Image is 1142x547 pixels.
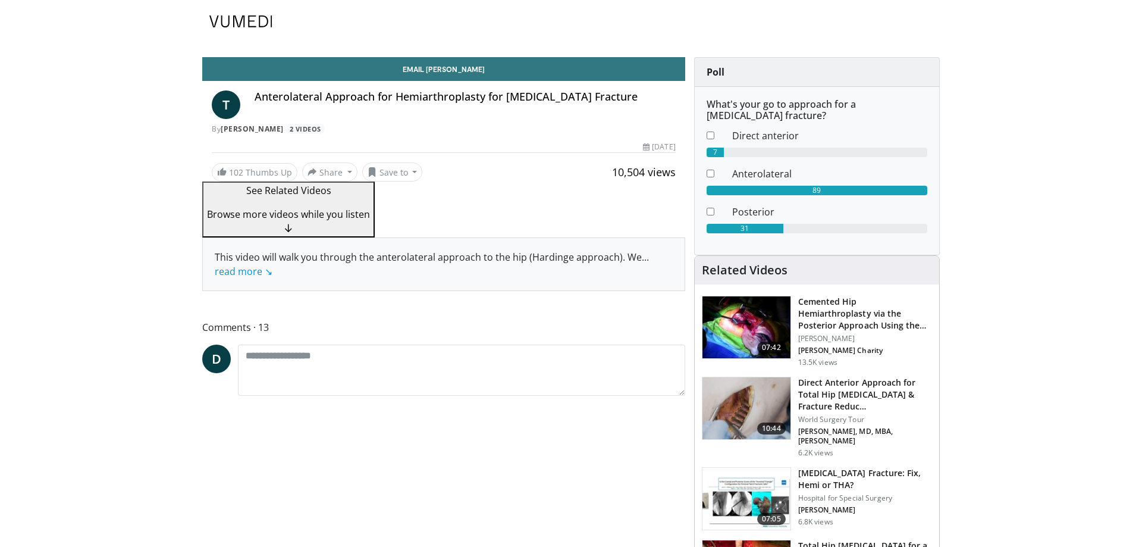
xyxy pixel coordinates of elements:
[702,377,790,439] img: 1b49c4dc-6725-42ca-b2d9-db8c5331b74b.150x105_q85_crop-smart_upscale.jpg
[798,334,932,343] p: [PERSON_NAME]
[255,90,676,104] h4: Anterolateral Approach for Hemiarthroplasty for [MEDICAL_DATA] Fracture
[707,224,783,233] div: 31
[202,320,685,335] span: Comments 13
[202,57,685,81] a: Email [PERSON_NAME]
[757,423,786,435] span: 10:44
[723,205,936,219] dd: Posterior
[707,99,927,121] h6: What's your go to approach for a [MEDICAL_DATA] fracture?
[798,493,932,503] p: Hospital for Special Surgery
[215,265,272,278] a: read more ↘
[707,186,927,195] div: 89
[362,162,423,182] button: Save to
[229,167,243,178] span: 102
[702,296,932,367] a: 07:42 Cemented Hip Hemiarthroplasty via the Posterior Approach Using the S… [PERSON_NAME] [PERSON...
[723,129,936,143] dd: Direct anterior
[757,342,786,354] span: 07:42
[798,415,932,424] p: World Surgery Tour
[209,15,272,27] img: VuMedi Logo
[798,377,932,412] h3: Direct Anterior Approach for Total Hip Arthroplasty & Fracture Reduction of the Femoral Neck
[207,208,370,221] span: Browse more videos while you listen
[302,162,357,182] button: Share
[798,467,932,491] h3: [MEDICAL_DATA] Fracture: Fix, Hemi or THA?
[702,377,932,458] a: 10:44 Direct Anterior Approach for Total Hip [MEDICAL_DATA] & Fracture Reduc… World Surgery Tour ...
[702,468,790,530] img: 5b7a0747-e942-4b85-9d8f-d50a64f0d5dd.150x105_q85_crop-smart_upscale.jpg
[221,124,284,134] a: [PERSON_NAME]
[212,90,240,119] a: T
[215,250,673,279] div: This video will walk you through the anterolateral approach to the hip (Hardinge approach). We
[612,165,676,179] span: 10,504 views
[798,427,932,446] p: Christopher Finkemeier, MD, MBA
[798,517,833,527] p: 6.8K views
[702,296,790,358] img: c66cfaa8-3ad4-4c68-92de-7144ce094961.150x105_q85_crop-smart_upscale.jpg
[202,182,375,237] button: See Related Videos Browse more videos while you listen
[643,142,675,152] div: [DATE]
[798,346,932,355] p: John Charity
[207,183,370,198] p: See Related Videos
[707,148,724,157] div: 7
[798,448,833,458] p: 6.2K views
[202,345,231,373] a: D
[212,163,297,182] a: 102 Thumbs Up
[212,124,676,135] div: By
[285,124,325,134] a: 2 Videos
[723,167,936,181] dd: Anterolateral
[798,296,932,332] h3: Cemented Hip Hemiarthroplasty via the Posterior Approach Using the Spaire Technique
[798,505,932,515] p: Elizabeth Gausden
[702,467,932,530] a: 07:05 [MEDICAL_DATA] Fracture: Fix, Hemi or THA? Hospital for Special Surgery [PERSON_NAME] 6.8K ...
[707,65,724,79] strong: Poll
[702,263,788,277] h4: Related Videos
[798,358,837,367] p: 13.5K views
[757,513,786,525] span: 07:05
